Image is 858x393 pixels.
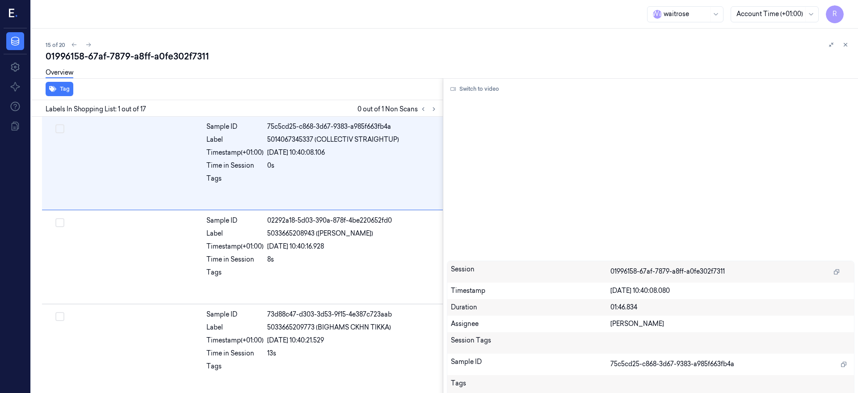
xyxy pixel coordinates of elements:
[610,319,850,329] div: [PERSON_NAME]
[826,5,844,23] button: R
[447,82,503,96] button: Switch to video
[206,216,264,225] div: Sample ID
[267,255,437,264] div: 8s
[357,104,439,114] span: 0 out of 1 Non Scans
[206,362,264,376] div: Tags
[267,242,437,251] div: [DATE] 10:40:16.928
[206,122,264,131] div: Sample ID
[267,336,437,345] div: [DATE] 10:40:21.529
[46,68,73,78] a: Overview
[451,265,611,279] div: Session
[610,359,734,369] span: 75c5cd25-c868-3d67-9383-a985f663fb4a
[451,319,611,329] div: Assignee
[46,41,65,49] span: 15 of 20
[267,229,373,238] span: 5033665208943 ([PERSON_NAME])
[610,286,850,296] div: [DATE] 10:40:08.080
[206,229,264,238] div: Label
[451,379,611,393] div: Tags
[206,323,264,332] div: Label
[55,124,64,133] button: Select row
[206,268,264,282] div: Tags
[206,148,264,157] div: Timestamp (+01:00)
[451,286,611,296] div: Timestamp
[610,267,725,276] span: 01996158-67af-7879-a8ff-a0fe302f7311
[267,148,437,157] div: [DATE] 10:40:08.106
[46,50,851,63] div: 01996158-67af-7879-a8ff-a0fe302f7311
[206,161,264,170] div: Time in Session
[55,218,64,227] button: Select row
[267,122,437,131] div: 75c5cd25-c868-3d67-9383-a985f663fb4a
[206,349,264,358] div: Time in Session
[653,10,662,19] span: W a
[267,323,391,332] span: 5033665209773 (BIGHAMS CKHN TIKKA)
[451,336,611,350] div: Session Tags
[206,255,264,264] div: Time in Session
[451,357,611,372] div: Sample ID
[206,310,264,319] div: Sample ID
[267,310,437,319] div: 73d88c47-d303-3d53-9f15-4e387c723aab
[206,135,264,144] div: Label
[206,336,264,345] div: Timestamp (+01:00)
[206,242,264,251] div: Timestamp (+01:00)
[610,303,850,312] div: 01:46.834
[46,105,146,114] span: Labels In Shopping List: 1 out of 17
[267,349,437,358] div: 13s
[267,161,437,170] div: 0s
[267,135,399,144] span: 5014067345337 (COLLECTIV STRAIGHTUP)
[267,216,437,225] div: 02292a18-5d03-390a-878f-4be220652fd0
[451,303,611,312] div: Duration
[46,82,73,96] button: Tag
[206,174,264,188] div: Tags
[55,312,64,321] button: Select row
